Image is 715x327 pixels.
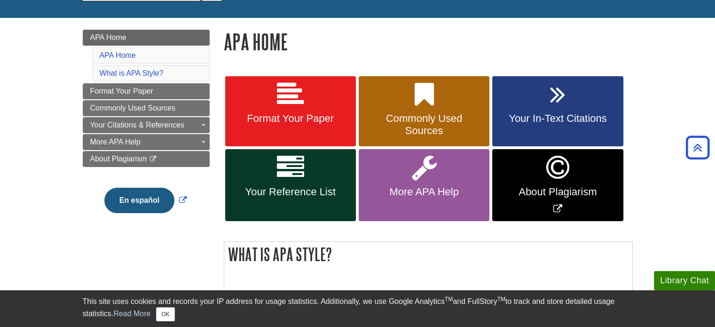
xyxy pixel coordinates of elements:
[83,30,210,46] a: APA Home
[149,156,157,162] i: This link opens in a new window
[113,310,150,318] a: Read More
[104,188,174,213] button: En español
[90,121,184,129] span: Your Citations & References
[224,30,633,54] h1: APA Home
[359,149,489,221] a: More APA Help
[492,149,623,221] a: Link opens in new window
[225,149,356,221] a: Your Reference List
[499,186,616,198] span: About Plagiarism
[90,138,141,146] span: More APA Help
[499,112,616,125] span: Your In-Text Citations
[90,104,175,112] span: Commonly Used Sources
[492,76,623,147] a: Your In-Text Citations
[232,186,349,198] span: Your Reference List
[359,76,489,147] a: Commonly Used Sources
[232,112,349,125] span: Format Your Paper
[83,117,210,133] a: Your Citations & References
[83,30,210,229] div: Guide Page Menu
[83,151,210,167] a: About Plagiarism
[683,141,713,154] a: Back to Top
[90,155,147,163] span: About Plagiarism
[366,186,482,198] span: More APA Help
[90,33,126,41] span: APA Home
[83,100,210,116] a: Commonly Used Sources
[83,134,210,150] a: More APA Help
[100,69,164,77] a: What is APA Style?
[225,76,356,147] a: Format Your Paper
[90,87,153,95] span: Format Your Paper
[224,242,632,267] h2: What is APA Style?
[102,196,189,204] a: Link opens in new window
[100,51,136,59] a: APA Home
[83,83,210,99] a: Format Your Paper
[445,296,453,303] sup: TM
[366,112,482,137] span: Commonly Used Sources
[497,296,505,303] sup: TM
[654,271,715,290] button: Library Chat
[83,296,633,321] div: This site uses cookies and records your IP address for usage statistics. Additionally, we use Goo...
[156,307,174,321] button: Close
